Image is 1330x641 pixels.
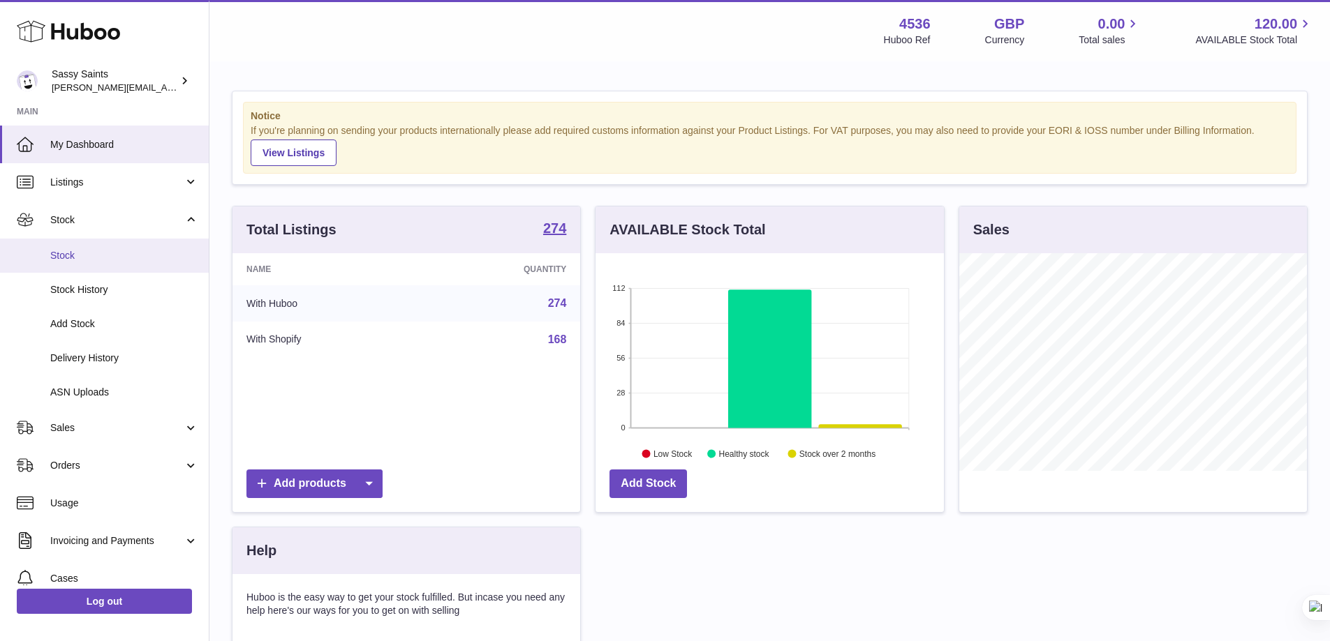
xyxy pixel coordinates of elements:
span: Delivery History [50,352,198,365]
a: Add Stock [609,469,687,498]
span: Stock [50,213,184,227]
a: 0.00 Total sales [1079,15,1141,47]
th: Name [232,253,420,285]
a: View Listings [251,139,337,166]
a: 168 [548,333,567,345]
div: Currency [985,33,1025,47]
text: 84 [617,319,626,327]
h3: Sales [973,220,1010,239]
img: ramey@sassysaints.com [17,70,38,91]
span: AVAILABLE Stock Total [1195,33,1313,47]
strong: 4536 [899,15,931,33]
span: Stock History [50,283,198,296]
span: [PERSON_NAME][EMAIL_ADDRESS][DOMAIN_NAME] [52,82,280,93]
span: Sales [50,421,184,435]
td: With Huboo [232,285,420,322]
text: 112 [612,284,625,292]
strong: Notice [251,110,1289,123]
span: 0.00 [1098,15,1125,33]
span: Usage [50,497,198,510]
span: 120.00 [1255,15,1297,33]
a: Log out [17,589,192,614]
div: If you're planning on sending your products internationally please add required customs informati... [251,124,1289,166]
a: 274 [543,221,566,238]
div: Huboo Ref [884,33,931,47]
h3: Help [246,541,276,560]
a: Add products [246,469,383,498]
span: ASN Uploads [50,386,198,399]
a: 274 [548,297,567,309]
td: With Shopify [232,322,420,358]
text: Healthy stock [719,448,770,458]
p: Huboo is the easy way to get your stock fulfilled. But incase you need any help here's our ways f... [246,591,566,617]
h3: AVAILABLE Stock Total [609,220,765,239]
span: Total sales [1079,33,1141,47]
h3: Total Listings [246,220,337,239]
div: Sassy Saints [52,68,177,94]
span: Stock [50,249,198,262]
span: Invoicing and Payments [50,534,184,548]
span: My Dashboard [50,138,198,151]
span: Orders [50,459,184,472]
text: 28 [617,389,626,397]
text: 56 [617,354,626,362]
text: 0 [621,423,626,432]
text: Stock over 2 months [799,448,875,458]
strong: 274 [543,221,566,235]
span: Listings [50,176,184,189]
a: 120.00 AVAILABLE Stock Total [1195,15,1313,47]
text: Low Stock [653,448,693,458]
strong: GBP [994,15,1024,33]
th: Quantity [420,253,581,285]
span: Cases [50,572,198,585]
span: Add Stock [50,317,198,331]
